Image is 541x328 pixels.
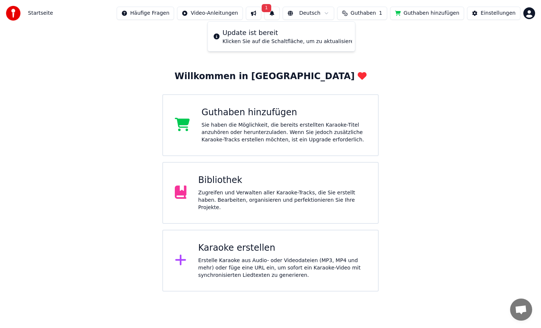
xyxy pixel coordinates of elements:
[28,10,53,17] nav: breadcrumb
[198,189,367,211] div: Zugreifen und Verwalten aller Karaoke-Tracks, die Sie erstellt haben. Bearbeiten, organisieren un...
[223,28,357,38] div: Update ist bereit
[264,7,280,20] button: 1
[510,299,532,321] a: Chat öffnen
[262,4,271,12] span: 1
[202,121,367,144] div: Sie haben die Möglichkeit, die bereits erstellten Karaoke-Titel anzuhören oder herunterzuladen. W...
[202,107,367,119] div: Guthaben hinzufügen
[337,7,387,20] button: Guthaben1
[390,7,464,20] button: Guthaben hinzufügen
[351,10,376,17] span: Guthaben
[6,6,21,21] img: youka
[177,7,243,20] button: Video-Anleitungen
[379,10,382,17] span: 1
[117,7,174,20] button: Häufige Fragen
[223,38,357,45] div: Klicken Sie auf die Schaltfläche, um zu aktualisieren
[467,7,520,20] button: Einstellungen
[28,10,53,17] span: Startseite
[198,174,367,186] div: Bibliothek
[481,10,516,17] div: Einstellungen
[198,242,367,254] div: Karaoke erstellen
[174,71,366,82] div: Willkommen in [GEOGRAPHIC_DATA]
[198,257,367,279] div: Erstelle Karaoke aus Audio- oder Videodateien (MP3, MP4 und mehr) oder füge eine URL ein, um sofo...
